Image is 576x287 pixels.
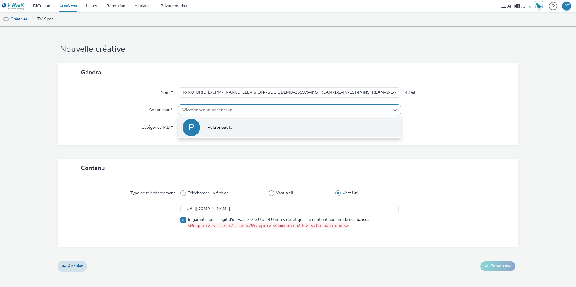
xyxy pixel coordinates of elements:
span: Général [81,68,103,76]
input: URL du vast [180,204,399,214]
span: Vast Url [343,190,358,196]
label: Type de téléchargement [128,188,177,196]
label: Nom * [158,87,175,96]
code: <CompanionAds> </CompanionAds> [273,223,349,228]
img: undefined Logo [2,2,25,10]
h1: Nouvelle créative [58,44,518,55]
span: Vast XML [276,190,294,196]
span: Contenu [81,164,105,172]
span: Télécharger un fichier [188,190,228,196]
div: AT [564,2,569,11]
label: Annonceur * [146,104,175,113]
span: PoltroneSofa [208,125,232,131]
label: Catégories IAB * [139,122,175,131]
img: tv [3,17,9,23]
button: Enregistrer [480,261,515,271]
div: 255 caractères maximum [411,90,415,96]
input: Nom [178,87,401,98]
code: <Wrapper> <...> </...> </Wrapper> [188,223,271,228]
span: Je garantis qu'il s'agit d'un vast 2.0, 3.0 ou 4.0 non vide, et qu'il ne contient aucune de ces b... [188,217,371,229]
span: Enregistrer [491,263,511,269]
span: 148 [402,90,410,96]
a: Hawk Academy [534,1,546,11]
img: Hawk Academy [534,1,543,11]
div: P [189,119,194,136]
a: TV Spot [34,12,56,26]
a: Annuler [58,261,87,272]
span: Annuler [68,263,83,269]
